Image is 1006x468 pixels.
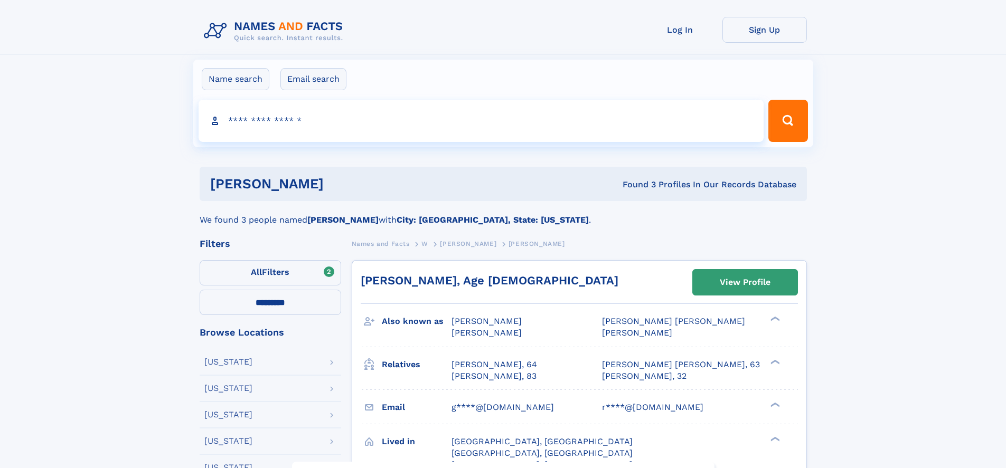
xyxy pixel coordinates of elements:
[509,240,565,247] span: [PERSON_NAME]
[602,328,672,338] span: [PERSON_NAME]
[204,410,252,419] div: [US_STATE]
[202,68,269,90] label: Name search
[352,237,410,250] a: Names and Facts
[251,267,262,277] span: All
[204,384,252,393] div: [US_STATE]
[440,240,496,247] span: [PERSON_NAME]
[720,270,770,294] div: View Profile
[199,100,764,142] input: search input
[602,359,760,370] a: [PERSON_NAME] [PERSON_NAME], 63
[421,240,428,247] span: W
[397,215,589,225] b: City: [GEOGRAPHIC_DATA], State: [US_STATE]
[361,274,618,287] a: [PERSON_NAME], Age [DEMOGRAPHIC_DATA]
[473,179,796,190] div: Found 3 Profiles In Our Records Database
[200,17,352,45] img: Logo Names and Facts
[452,448,633,458] span: [GEOGRAPHIC_DATA], [GEOGRAPHIC_DATA]
[722,17,807,43] a: Sign Up
[693,270,797,295] a: View Profile
[382,398,452,416] h3: Email
[200,328,341,337] div: Browse Locations
[452,370,537,382] a: [PERSON_NAME], 83
[382,312,452,330] h3: Also known as
[307,215,379,225] b: [PERSON_NAME]
[602,370,687,382] a: [PERSON_NAME], 32
[452,436,633,446] span: [GEOGRAPHIC_DATA], [GEOGRAPHIC_DATA]
[210,177,473,190] h1: [PERSON_NAME]
[638,17,722,43] a: Log In
[204,437,252,445] div: [US_STATE]
[768,401,781,408] div: ❯
[452,328,522,338] span: [PERSON_NAME]
[204,358,252,366] div: [US_STATE]
[768,100,807,142] button: Search Button
[768,316,781,322] div: ❯
[452,316,522,326] span: [PERSON_NAME]
[200,239,341,249] div: Filters
[602,316,745,326] span: [PERSON_NAME] [PERSON_NAME]
[768,358,781,365] div: ❯
[382,356,452,374] h3: Relatives
[200,201,807,226] div: We found 3 people named with .
[382,433,452,451] h3: Lived in
[440,237,496,250] a: [PERSON_NAME]
[280,68,346,90] label: Email search
[452,359,537,370] a: [PERSON_NAME], 64
[768,435,781,442] div: ❯
[200,260,341,285] label: Filters
[421,237,428,250] a: W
